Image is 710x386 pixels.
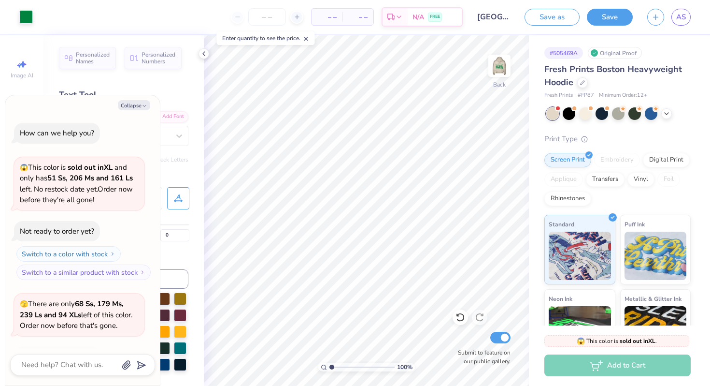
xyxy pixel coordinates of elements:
[587,9,633,26] button: Save
[20,163,133,205] span: This color is and only has left . No restock date yet. Order now before they're all gone!
[671,9,691,26] a: AS
[549,219,574,229] span: Standard
[248,8,286,26] input: – –
[20,163,28,172] span: 😱
[578,91,594,100] span: # FP87
[594,153,640,167] div: Embroidery
[110,251,115,257] img: Switch to a color with stock
[76,51,110,65] span: Personalized Names
[118,100,150,110] button: Collapse
[544,91,573,100] span: Fresh Prints
[430,14,440,20] span: FREE
[470,7,517,27] input: Untitled Design
[577,337,585,346] span: 😱
[150,111,188,122] div: Add Font
[625,294,682,304] span: Metallic & Glitter Ink
[544,153,591,167] div: Screen Print
[544,63,682,88] span: Fresh Prints Boston Heavyweight Hoodie
[20,128,94,138] div: How can we help you?
[625,232,687,280] img: Puff Ink
[627,172,654,187] div: Vinyl
[217,31,315,45] div: Enter quantity to see the price.
[47,173,133,183] strong: 51 Ss, 206 Ms and 161 Ls
[544,192,591,206] div: Rhinestones
[549,232,611,280] img: Standard
[676,12,686,23] span: AS
[544,47,583,59] div: # 505469A
[625,306,687,355] img: Metallic & Glitter Ink
[577,337,657,345] span: This color is .
[412,12,424,22] span: N/A
[599,91,647,100] span: Minimum Order: 12 +
[588,47,642,59] div: Original Proof
[20,299,132,330] span: There are only left of this color. Order now before that's gone.
[142,51,176,65] span: Personalized Numbers
[525,9,580,26] button: Save as
[16,265,151,280] button: Switch to a similar product with stock
[620,337,655,345] strong: sold out in XL
[643,153,690,167] div: Digital Print
[549,294,572,304] span: Neon Ink
[140,269,145,275] img: Switch to a similar product with stock
[493,80,506,89] div: Back
[11,72,33,79] span: Image AI
[59,89,188,102] div: Text Tool
[68,163,113,172] strong: sold out in XL
[348,12,368,22] span: – –
[544,172,583,187] div: Applique
[20,226,94,236] div: Not ready to order yet?
[549,306,611,355] img: Neon Ink
[490,56,509,75] img: Back
[397,363,412,371] span: 100 %
[625,219,645,229] span: Puff Ink
[586,172,625,187] div: Transfers
[317,12,337,22] span: – –
[544,134,691,145] div: Print Type
[20,299,124,320] strong: 68 Ss, 179 Ms, 239 Ls and 94 XLs
[657,172,680,187] div: Foil
[453,348,511,366] label: Submit to feature on our public gallery.
[16,246,121,262] button: Switch to a color with stock
[20,299,28,309] span: 🫣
